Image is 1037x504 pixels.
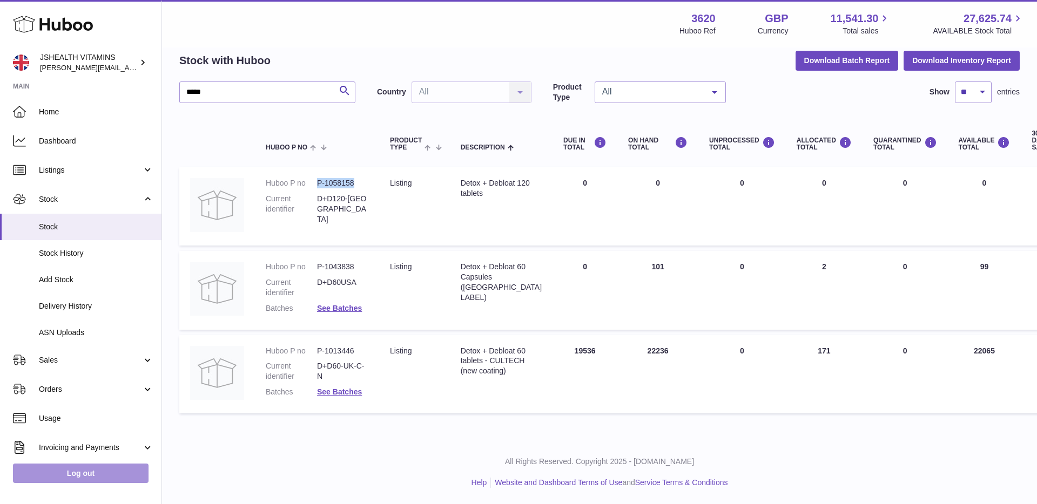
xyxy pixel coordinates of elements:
[317,346,368,356] dd: P-1013446
[796,51,899,70] button: Download Batch Report
[553,167,617,246] td: 0
[317,262,368,272] dd: P-1043838
[698,167,786,246] td: 0
[698,335,786,414] td: 0
[903,179,907,187] span: 0
[390,179,412,187] span: listing
[495,478,622,487] a: Website and Dashboard Terms of Use
[786,335,863,414] td: 171
[266,178,317,188] dt: Huboo P no
[617,167,698,246] td: 0
[830,11,878,26] span: 11,541.30
[390,137,422,151] span: Product Type
[266,303,317,314] dt: Batches
[635,478,728,487] a: Service Terms & Conditions
[190,178,244,232] img: product image
[709,137,775,151] div: UNPROCESSED Total
[317,194,368,224] dd: D+D120-[GEOGRAPHIC_DATA]
[317,277,368,298] dd: D+D60USA
[930,87,950,97] label: Show
[461,178,542,199] div: Detox + Debloat 120 tablets
[266,387,317,397] dt: Batches
[933,11,1024,36] a: 27,625.74 AVAILABLE Stock Total
[39,194,142,205] span: Stock
[39,413,153,424] span: Usage
[553,82,589,103] label: Product Type
[190,346,244,400] img: product image
[266,277,317,298] dt: Current identifier
[171,457,1028,467] p: All Rights Reserved. Copyright 2025 - [DOMAIN_NAME]
[461,144,505,151] span: Description
[39,107,153,117] span: Home
[266,346,317,356] dt: Huboo P no
[461,346,542,377] div: Detox + Debloat 60 tablets - CULTECH (new coating)
[40,63,217,72] span: [PERSON_NAME][EMAIL_ADDRESS][DOMAIN_NAME]
[563,137,607,151] div: DUE IN TOTAL
[472,478,487,487] a: Help
[903,262,907,271] span: 0
[39,222,153,232] span: Stock
[698,251,786,330] td: 0
[948,335,1021,414] td: 22065
[39,355,142,365] span: Sales
[786,167,863,246] td: 0
[628,137,688,151] div: ON HAND Total
[691,11,716,26] strong: 3620
[617,335,698,414] td: 22236
[843,26,891,36] span: Total sales
[758,26,789,36] div: Currency
[617,251,698,330] td: 101
[830,11,891,36] a: 11,541.30 Total sales
[39,136,153,146] span: Dashboard
[39,328,153,338] span: ASN Uploads
[179,53,271,68] h2: Stock with Huboo
[461,262,542,303] div: Detox + Debloat 60 Capsules ([GEOGRAPHIC_DATA] LABEL)
[786,251,863,330] td: 2
[13,55,29,71] img: francesca@jshealthvitamins.com
[679,26,716,36] div: Huboo Ref
[797,137,852,151] div: ALLOCATED Total
[39,275,153,285] span: Add Stock
[13,464,149,483] a: Log out
[390,346,412,355] span: listing
[948,251,1021,330] td: 99
[765,11,788,26] strong: GBP
[266,194,317,224] dt: Current identifier
[317,178,368,188] dd: P-1058158
[933,26,1024,36] span: AVAILABLE Stock Total
[317,361,368,382] dd: D+D60-UK-C-N
[553,251,617,330] td: 0
[39,442,142,453] span: Invoicing and Payments
[948,167,1021,246] td: 0
[904,51,1020,70] button: Download Inventory Report
[997,87,1020,97] span: entries
[317,304,362,312] a: See Batches
[266,144,307,151] span: Huboo P no
[600,86,704,97] span: All
[39,165,142,175] span: Listings
[903,346,907,355] span: 0
[266,361,317,382] dt: Current identifier
[39,301,153,311] span: Delivery History
[959,137,1011,151] div: AVAILABLE Total
[390,262,412,271] span: listing
[190,262,244,316] img: product image
[491,478,728,488] li: and
[964,11,1012,26] span: 27,625.74
[873,137,937,151] div: QUARANTINED Total
[39,248,153,258] span: Stock History
[40,52,137,73] div: JSHEALTH VITAMINS
[553,335,617,414] td: 19536
[317,387,362,396] a: See Batches
[377,87,406,97] label: Country
[39,384,142,394] span: Orders
[266,262,317,272] dt: Huboo P no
